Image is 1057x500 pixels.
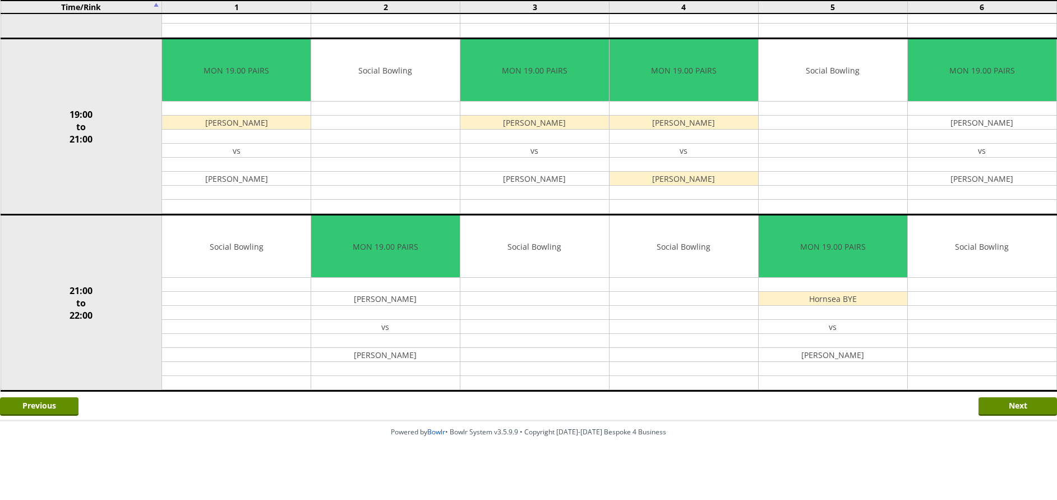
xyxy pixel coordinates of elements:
[907,1,1056,13] td: 6
[460,116,609,130] td: [PERSON_NAME]
[162,215,311,278] td: Social Bowling
[460,1,610,13] td: 3
[609,1,758,13] td: 4
[311,215,460,278] td: MON 19.00 PAIRS
[391,427,666,437] span: Powered by • Bowlr System v3.5.9.9 • Copyright [DATE]-[DATE] Bespoke 4 Business
[610,215,758,278] td: Social Bowling
[162,172,311,186] td: [PERSON_NAME]
[908,116,1056,130] td: [PERSON_NAME]
[759,215,907,278] td: MON 19.00 PAIRS
[908,172,1056,186] td: [PERSON_NAME]
[1,215,162,391] td: 21:00 to 22:00
[311,348,460,362] td: [PERSON_NAME]
[1,1,162,13] td: Time/Rink
[610,39,758,102] td: MON 19.00 PAIRS
[908,39,1056,102] td: MON 19.00 PAIRS
[758,1,907,13] td: 5
[311,39,460,102] td: Social Bowling
[610,172,758,186] td: [PERSON_NAME]
[908,215,1056,278] td: Social Bowling
[162,39,311,102] td: MON 19.00 PAIRS
[460,172,609,186] td: [PERSON_NAME]
[978,397,1057,416] input: Next
[162,144,311,158] td: vs
[311,292,460,306] td: [PERSON_NAME]
[427,427,445,437] a: Bowlr
[908,144,1056,158] td: vs
[759,320,907,334] td: vs
[162,1,311,13] td: 1
[610,144,758,158] td: vs
[759,39,907,102] td: Social Bowling
[610,116,758,130] td: [PERSON_NAME]
[759,348,907,362] td: [PERSON_NAME]
[460,144,609,158] td: vs
[311,320,460,334] td: vs
[460,215,609,278] td: Social Bowling
[311,1,460,13] td: 2
[162,116,311,130] td: [PERSON_NAME]
[460,39,609,102] td: MON 19.00 PAIRS
[759,292,907,306] td: Hornsea BYE
[1,39,162,215] td: 19:00 to 21:00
